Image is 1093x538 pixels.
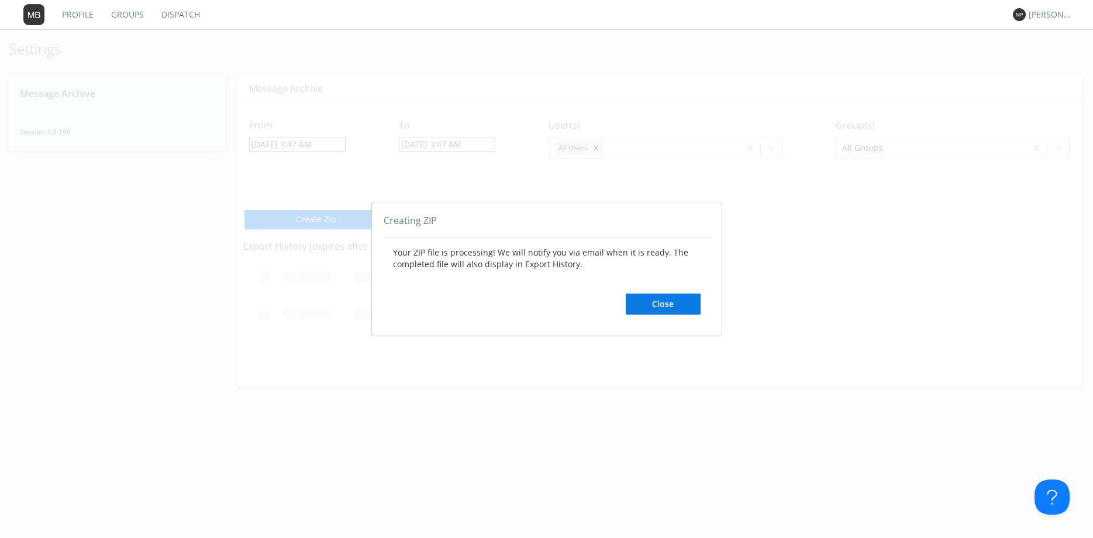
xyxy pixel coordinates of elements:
[384,214,710,237] div: Creating ZIP
[23,4,44,25] img: 373638.png
[384,237,710,324] div: Your ZIP file is processing! We will notify you via email when it is ready. The completed file wi...
[371,202,722,336] div: abcd
[626,294,701,315] button: Close
[1013,8,1026,21] img: 373638.png
[1035,480,1070,515] iframe: Toggle Customer Support
[1029,9,1073,20] div: [PERSON_NAME] *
